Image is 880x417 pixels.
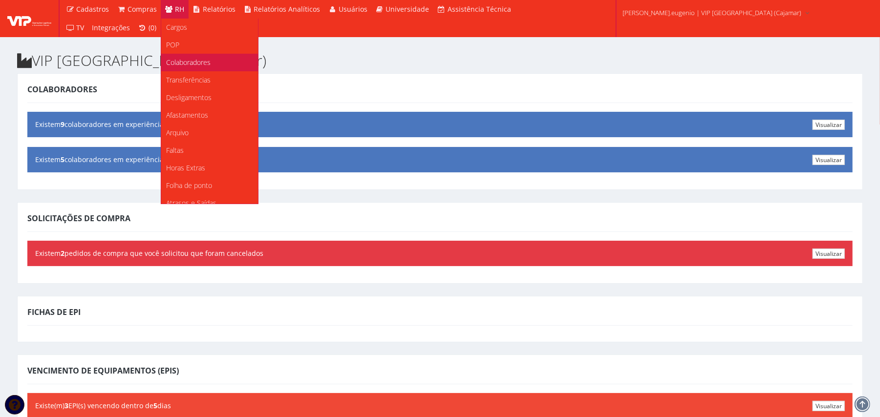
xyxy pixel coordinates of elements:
[62,19,88,37] a: TV
[166,128,189,137] span: Arquivo
[27,112,853,137] div: Existem colaboradores em experiência dentro de
[339,4,367,14] span: Usuários
[166,58,211,67] span: Colaboradores
[88,19,134,37] a: Integrações
[622,8,801,18] span: [PERSON_NAME].eugenio | VIP [GEOGRAPHIC_DATA] (Cajamar)
[61,120,64,129] b: 9
[161,124,258,142] a: Arquivo
[134,19,161,37] a: (0)
[161,142,258,159] a: Faltas
[161,89,258,106] a: Desligamentos
[61,249,64,258] b: 2
[92,23,130,32] span: Integrações
[175,4,185,14] span: RH
[153,401,157,410] b: 5
[813,120,845,130] a: Visualizar
[166,181,212,190] span: Folha de ponto
[161,54,258,71] a: Colaboradores
[166,75,211,84] span: Transferências
[64,401,68,410] b: 3
[166,110,208,120] span: Afastamentos
[166,163,205,172] span: Horas Extras
[813,155,845,165] a: Visualizar
[448,4,511,14] span: Assistência Técnica
[149,23,156,32] span: (0)
[27,213,130,224] span: Solicitações de Compra
[161,71,258,89] a: Transferências
[128,4,157,14] span: Compras
[161,159,258,177] a: Horas Extras
[161,106,258,124] a: Afastamentos
[813,249,845,259] a: Visualizar
[17,52,863,68] h2: VIP [GEOGRAPHIC_DATA] (Cajamar)
[27,147,853,172] div: Existem colaboradores em experiência entre
[27,307,81,317] span: Fichas de EPI
[7,11,51,26] img: logo
[161,19,258,36] a: Cargos
[27,241,853,266] div: Existem pedidos de compra que você solicitou que foram cancelados
[166,146,184,155] span: Faltas
[166,93,212,102] span: Desligamentos
[166,40,179,49] span: POP
[203,4,236,14] span: Relatórios
[386,4,429,14] span: Universidade
[161,36,258,54] a: POP
[27,365,179,376] span: Vencimento de Equipamentos (EPIs)
[27,84,97,95] span: Colaboradores
[161,177,258,194] a: Folha de ponto
[61,155,64,164] b: 5
[161,194,258,221] a: Atrasos e Saídas Antecipadas
[166,22,187,32] span: Cargos
[77,23,85,32] span: TV
[813,401,845,411] a: Visualizar
[254,4,321,14] span: Relatórios Analíticos
[77,4,109,14] span: Cadastros
[166,198,216,216] span: Atrasos e Saídas Antecipadas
